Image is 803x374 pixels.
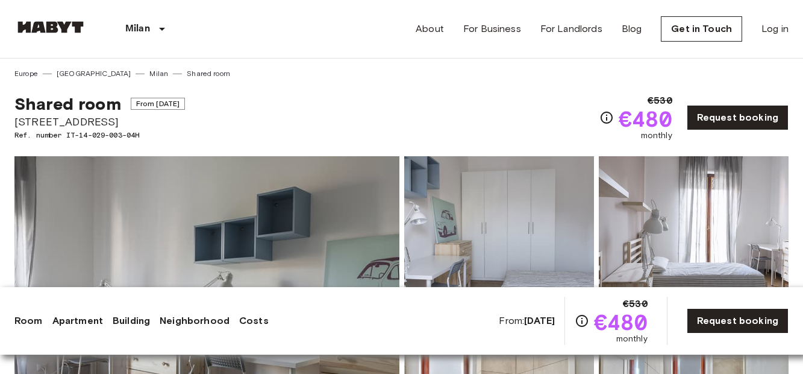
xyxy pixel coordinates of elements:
[575,314,589,328] svg: Check cost overview for full price breakdown. Please note that discounts apply to new joiners onl...
[14,93,121,114] span: Shared room
[594,311,648,333] span: €480
[416,22,444,36] a: About
[623,297,648,311] span: €530
[52,314,103,328] a: Apartment
[619,108,672,130] span: €480
[149,68,168,79] a: Milan
[599,110,614,125] svg: Check cost overview for full price breakdown. Please note that discounts apply to new joiners onl...
[14,68,38,79] a: Europe
[404,156,594,314] img: Picture of unit IT-14-029-003-04H
[14,314,43,328] a: Room
[599,156,789,314] img: Picture of unit IT-14-029-003-04H
[14,130,185,141] span: Ref. number IT-14-029-003-04H
[641,130,672,142] span: monthly
[57,68,131,79] a: [GEOGRAPHIC_DATA]
[14,114,185,130] span: [STREET_ADDRESS]
[239,314,269,328] a: Costs
[187,68,230,79] a: Shared room
[463,22,521,36] a: For Business
[661,16,742,42] a: Get in Touch
[160,314,230,328] a: Neighborhood
[499,314,555,328] span: From:
[113,314,150,328] a: Building
[761,22,789,36] a: Log in
[540,22,602,36] a: For Landlords
[648,93,672,108] span: €530
[524,315,555,326] b: [DATE]
[687,308,789,334] a: Request booking
[131,98,186,110] span: From [DATE]
[125,22,150,36] p: Milan
[616,333,648,345] span: monthly
[14,21,87,33] img: Habyt
[622,22,642,36] a: Blog
[687,105,789,130] a: Request booking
